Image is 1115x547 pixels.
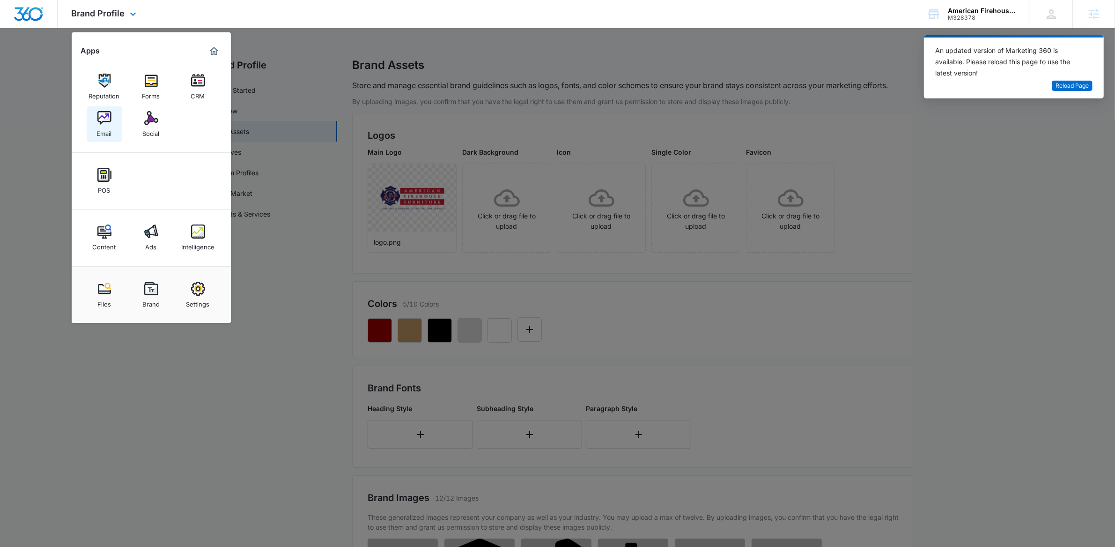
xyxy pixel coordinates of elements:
button: Reload Page [1052,81,1093,91]
a: Email [87,106,122,142]
div: Intelligence [181,239,214,251]
h2: Apps [81,46,100,55]
span: Brand Profile [72,8,125,18]
div: CRM [191,88,205,100]
div: Files [97,296,111,308]
div: Social [143,125,160,137]
span: Reload Page [1056,82,1089,90]
a: Intelligence [180,220,216,255]
div: Domain: [DOMAIN_NAME] [24,24,103,32]
a: Settings [180,277,216,313]
a: Files [87,277,122,313]
div: account id [948,15,1016,21]
div: Reputation [89,88,120,100]
a: Ads [133,220,169,255]
a: Reputation [87,69,122,105]
img: website_grey.svg [15,24,22,32]
img: tab_domain_overview_orange.svg [25,54,33,62]
img: tab_keywords_by_traffic_grey.svg [93,54,101,62]
a: Brand [133,277,169,313]
div: Keywords by Traffic [103,55,158,61]
div: Ads [146,239,157,251]
a: Content [87,220,122,255]
div: Domain Overview [36,55,84,61]
div: Settings [186,296,210,308]
div: Content [93,239,116,251]
a: POS [87,163,122,199]
div: POS [98,182,111,194]
div: v 4.0.25 [26,15,46,22]
div: account name [948,7,1016,15]
div: Email [97,125,112,137]
div: An updated version of Marketing 360 is available. Please reload this page to use the latest version! [935,45,1081,79]
a: Forms [133,69,169,105]
a: CRM [180,69,216,105]
a: Marketing 360® Dashboard [207,44,222,59]
div: Forms [142,88,160,100]
div: Brand [142,296,160,308]
a: Social [133,106,169,142]
img: logo_orange.svg [15,15,22,22]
